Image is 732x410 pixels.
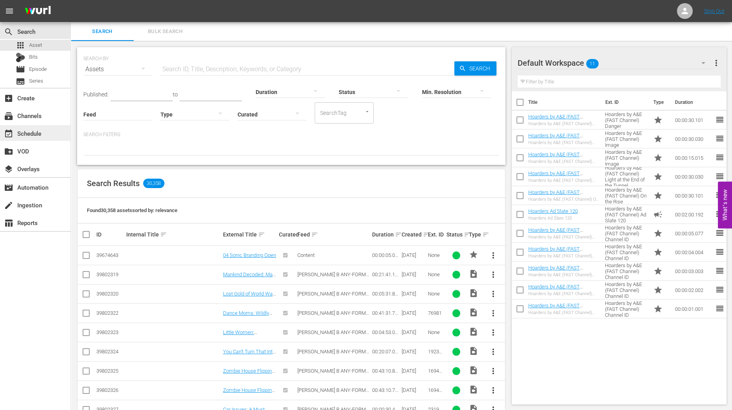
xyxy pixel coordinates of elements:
td: 00:00:15.015 [671,148,715,167]
span: Search [466,61,496,76]
td: Hoarders by A&E (FAST Channel) Channel ID [602,281,650,299]
span: to [173,91,178,98]
span: 169416 [428,368,442,380]
span: Video [469,385,478,394]
div: 39802324 [96,349,124,355]
div: 39802325 [96,368,124,374]
div: 00:05:31.860 [372,291,400,297]
div: External Title [223,230,277,239]
div: 00:21:41.133 [372,271,400,277]
div: Hoarders by A&E (FAST Channel) Image [528,159,599,164]
button: Open [363,108,371,115]
div: 39802326 [96,387,124,393]
a: Sign Out [704,8,725,14]
span: [PERSON_NAME] B ANY-FORM THC 081 [297,271,369,283]
span: more_vert [489,251,498,260]
a: Hoarders by A&E (FAST Channel) On the Rise [528,189,583,201]
span: [PERSON_NAME] B ANY-FORM FYI 081 [297,349,369,360]
td: 00:00:01.001 [671,299,715,318]
div: [DATE] [402,349,425,355]
span: more_vert [489,347,498,356]
div: Hoarders by A&E (FAST Channel) Channel ID [528,272,599,277]
span: Promo [653,229,662,238]
span: Promo [653,191,662,200]
a: Mankind Decoded: Man and Beast [223,271,276,283]
span: Promo [653,172,662,181]
th: Ext. ID [601,91,648,113]
span: more_vert [489,308,498,318]
td: Hoarders by A&E (FAST Channel) Light at the End of the Tunnel [602,167,650,186]
span: PROMO [469,250,478,259]
button: more_vert [484,284,503,303]
td: Hoarders by A&E (FAST Channel) Ad Slate 120 [602,205,650,224]
div: Hoarders by A&E (FAST Channel) Channel ID [528,291,599,296]
a: Hoarders by A&E (FAST Channel) Light at the End of the Tunnel [528,170,597,188]
span: [PERSON_NAME] B ANY-FORM THC 081 [297,291,369,303]
span: reorder [715,285,724,294]
img: ans4CAIJ8jUAAAAAAAAAAAAAAAAAAAAAAAAgQb4GAAAAAAAAAAAAAAAAAAAAAAAAJMjXAAAAAAAAAAAAAAAAAAAAAAAAgAT5G... [19,2,57,20]
span: Search Results [87,179,140,188]
a: Hoarders by A&E (FAST Channel) Channel ID [528,303,583,314]
td: Hoarders by A&E (FAST Channel) Channel ID [602,243,650,262]
a: You Can't Turn That Into A House: [DATE] Trailer [223,349,276,360]
p: Search Filters: [83,131,499,138]
div: Ext. ID [428,231,444,238]
span: Episode [29,65,47,73]
span: 192313 [428,349,442,360]
div: 00:41:31.723 [372,310,400,316]
span: more_vert [489,366,498,376]
div: 39802323 [96,329,124,335]
div: [DATE] [402,271,425,277]
span: reorder [715,228,724,238]
div: Curated [279,231,295,238]
button: more_vert [484,265,503,284]
span: Create [4,94,13,103]
div: Type [469,230,481,239]
span: Promo [653,134,662,144]
div: Status [446,230,466,239]
div: 00:04:53.093 [372,329,400,335]
button: more_vert [484,323,503,342]
div: Duration [372,230,400,239]
button: Open Feedback Widget [718,182,732,229]
span: Search [76,27,129,36]
td: 00:00:04.004 [671,243,715,262]
span: more_vert [489,386,498,395]
span: 169412 [428,387,442,399]
div: Hoarders by A&E (FAST Channel) Danger [528,121,599,126]
div: None [428,291,444,297]
a: Hoarders by A&E (FAST Channel) Image [528,151,583,163]
td: 00:02:00.192 [671,205,715,224]
td: 00:00:30.030 [671,129,715,148]
span: sort [160,231,167,238]
span: Video [469,269,478,279]
div: None [428,252,444,258]
span: reorder [715,153,724,162]
div: None [428,329,444,335]
span: Video [469,288,478,298]
span: Series [16,77,25,86]
a: Dance Moms: Wildly Inappropriate [223,310,272,322]
span: Promo [653,304,662,314]
span: Promo [653,266,662,276]
div: Hoarders by A&E (FAST Channel) Light at the End of the Tunnel [528,178,599,183]
td: Hoarders by A&E (FAST Channel) On the Rise [602,186,650,205]
div: Hoarders by A&E (FAST Channel) On the Rise [528,197,599,202]
th: Type [648,91,670,113]
span: Episode [16,65,25,74]
a: Hoarders Ad Slate 120 [528,208,578,214]
span: 11 [586,55,599,72]
td: 00:00:30.101 [671,186,715,205]
a: Hoarders by A&E (FAST Channel) Channel ID [528,227,583,239]
span: reorder [715,247,724,257]
td: Hoarders by A&E (FAST Channel) Danger [602,111,650,129]
div: 00:43:10.822 [372,368,400,374]
div: Feed [297,230,369,239]
td: 00:00:30.030 [671,167,715,186]
div: Bits [16,53,25,62]
span: sort [258,231,265,238]
span: Promo [653,153,662,163]
a: Zombie House Flipping: March Avenue Madness [223,387,276,405]
div: ID [96,231,124,238]
span: Promo [653,247,662,257]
